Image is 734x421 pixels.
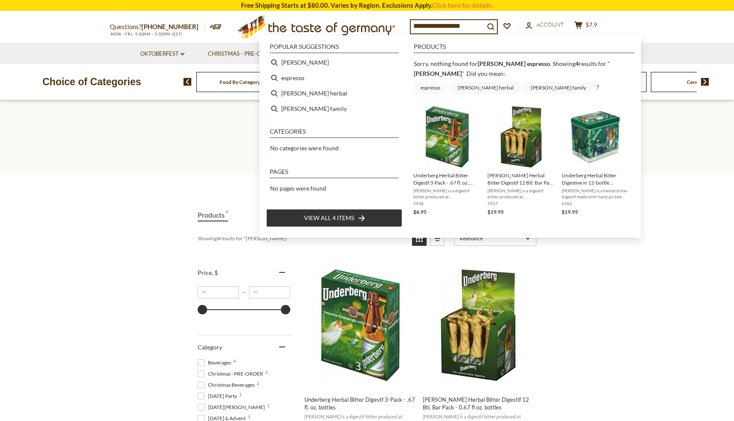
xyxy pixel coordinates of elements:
span: 6182 [562,200,629,206]
a: [PERSON_NAME] [414,70,462,77]
a: View list mode [430,231,445,246]
span: Underberg Herbal Bitter Digestf 3-Pack - .67 fl. oz. bottles [413,172,481,186]
span: $6.95 [413,209,427,215]
li: underberg [266,55,402,70]
a: Underberg Herbal Bitter Digestive in 12-bottle Decorative TinUnderberg Herbal Bitter Digestive in... [562,106,629,216]
span: View all 4 items [304,213,354,223]
p: Questions? [110,21,205,33]
li: Pages [270,169,399,178]
span: , $ [212,269,218,276]
span: No pages were found [270,185,326,192]
a: Click here for details. [432,1,493,9]
a: Sort options [454,231,536,246]
span: [DATE][PERSON_NAME] [198,403,268,411]
span: Sorry, nothing found for . [414,60,551,67]
b: [PERSON_NAME] espresso [478,60,550,67]
b: 4 [575,60,579,67]
img: Underberg Herbal Bitter Digestif 12 Btl. Bar Pack [421,269,535,382]
a: Underberg Herbal Bitter Digestif 12 Btl. Bar Pack[PERSON_NAME] Herbal Bitter Digestif 12 Btl. Bar... [487,106,555,216]
h1: Search results [27,138,707,158]
span: 1 [239,392,242,397]
span: $19.95 [487,209,504,215]
a: View grid mode [412,231,427,246]
li: Products [414,44,634,53]
span: $7.9 [586,21,597,28]
span: MON - FRI, 9:00AM - 5:00PM (EST) [110,32,183,36]
a: Cereal [687,79,701,85]
img: next arrow [701,78,709,86]
span: Relevance [460,235,523,242]
span: Christmas Beverages [198,381,257,389]
span: No categories were found [270,144,339,152]
span: [PERSON_NAME] Herbal Bitter Digestif 12 Btl. Bar Pack - 0.67 fl oz. bottles [423,396,534,411]
img: previous arrow [183,78,192,86]
a: View Products Tab [198,209,228,221]
span: [PERSON_NAME] is a herbal bitter digestif made with hand-picked aromatic herbs from 43 countries.... [562,188,629,200]
li: Underberg Herbal Bitter Digestif 12 Btl. Bar Pack - 0.67 fl oz. bottles [484,102,558,220]
span: Price [198,269,218,276]
span: 1 [267,403,270,408]
a: [PERSON_NAME] herbal [451,82,520,94]
span: Beverages [198,359,234,367]
a: espresso [414,82,447,94]
li: Underberg Herbal Bitter Digestive in 12-bottle Decorative 1846 Tin - .67 fl. oz. bottles [558,102,632,220]
span: 5937 [487,200,555,206]
li: underberg family [266,101,402,116]
a: Oktoberfest [140,49,184,59]
input: Maximum value [249,286,290,299]
span: Underberg Herbal Bitter Digestf 3-Pack - .67 fl. oz. bottles [304,396,415,411]
span: – [239,289,249,296]
span: Category [198,343,222,351]
li: Underberg Herbal Bitter Digestf 3-Pack - .67 fl. oz. bottles [410,102,484,220]
div: Did you mean: ? [414,70,599,91]
span: [PERSON_NAME] Herbal Bitter Digestif 12 Btl. Bar Pack - 0.67 fl oz. bottles [487,172,555,186]
b: 4 [217,235,220,242]
li: Categories [270,128,399,138]
li: espresso [266,70,402,86]
span: [DATE] Party [198,392,240,400]
a: [PERSON_NAME] family [524,82,593,94]
span: [PERSON_NAME] is a digestif bitter produced at [GEOGRAPHIC_DATA] in [GEOGRAPHIC_DATA] by [PERSON_... [487,188,555,200]
span: $19.95 [562,209,578,215]
img: Underberg Herbal Bitter Digestf 3-Pack [416,106,478,168]
span: 2 [257,381,259,385]
img: Underberg Herbal Bitter Digestif 12 Btl. Bar Pack [490,106,552,168]
span: Christmas - PRE-ORDER [198,370,266,378]
a: Underberg Herbal Bitter Digestf 3-PackUnderberg Herbal Bitter Digestf 3-Pack - .67 fl. oz. bottle... [413,106,481,216]
span: 5938 [413,200,481,206]
span: 4 [226,209,228,221]
a: [PHONE_NUMBER] [141,23,199,30]
a: Food By Category [220,79,260,85]
li: View all 4 items [266,209,402,227]
div: Instant Search Results [259,36,641,238]
li: underberg herbal [266,86,402,101]
span: 1 [248,415,250,419]
button: $7.9 [573,21,599,32]
li: Popular suggestions [270,44,399,53]
span: [PERSON_NAME] is a digestif bitter produced at [GEOGRAPHIC_DATA] in [GEOGRAPHIC_DATA] by [PERSON_... [413,188,481,200]
input: Minimum value [198,286,239,299]
span: 2 [265,370,268,374]
span: Account [536,21,564,28]
div: Showing results for " " [198,231,406,246]
a: Christmas - PRE-ORDER [208,49,281,59]
a: Account [526,20,564,30]
span: 4 [233,359,236,363]
img: Underberg Herbal Bitter Digestive in 12-bottle Decorative Tin [564,106,626,168]
span: Showing results for " " [414,60,610,77]
span: Underberg Herbal Bitter Digestive in 12-bottle Decorative 1846 Tin - .67 fl. oz. bottles [562,172,629,186]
